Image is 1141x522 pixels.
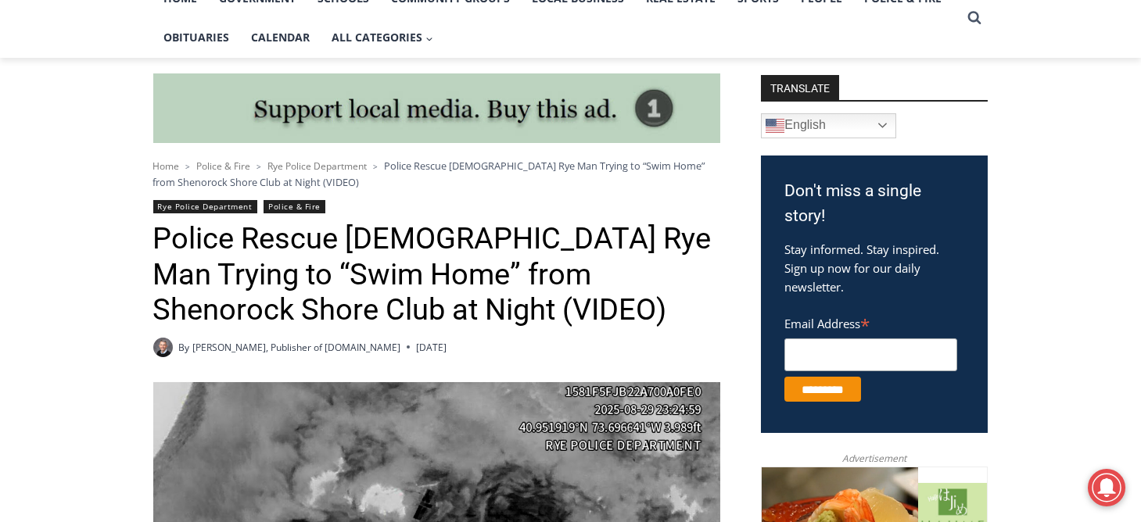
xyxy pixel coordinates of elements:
[960,4,989,32] button: View Search Form
[1,157,157,195] a: Open Tues. - Sun. [PHONE_NUMBER]
[374,161,379,172] span: >
[257,161,262,172] span: >
[268,159,368,173] a: Rye Police Department
[160,98,222,187] div: "clearly one of the favorites in the [GEOGRAPHIC_DATA] neighborhood"
[476,16,544,60] h4: Book [PERSON_NAME]'s Good Humor for Your Event
[192,341,400,354] a: [PERSON_NAME], Publisher of [DOMAIN_NAME]
[153,158,720,190] nav: Breadcrumbs
[409,156,725,191] span: Intern @ [DOMAIN_NAME]
[153,159,180,173] a: Home
[416,340,447,355] time: [DATE]
[153,221,720,328] h1: Police Rescue [DEMOGRAPHIC_DATA] Rye Man Trying to “Swim Home” from Shenorock Shore Club at Night...
[186,161,191,172] span: >
[784,179,964,228] h3: Don't miss a single story!
[827,451,922,466] span: Advertisement
[395,1,739,152] div: "[PERSON_NAME] and I covered the [DATE] Parade, which was a really eye opening experience as I ha...
[179,340,190,355] span: By
[153,159,705,188] span: Police Rescue [DEMOGRAPHIC_DATA] Rye Man Trying to “Swim Home” from Shenorock Shore Club at Night...
[465,5,565,71] a: Book [PERSON_NAME]'s Good Humor for Your Event
[264,200,325,213] a: Police & Fire
[5,161,153,220] span: Open Tues. - Sun. [PHONE_NUMBER]
[784,240,964,296] p: Stay informed. Stay inspired. Sign up now for our daily newsletter.
[321,18,445,57] button: Child menu of All Categories
[379,1,472,71] img: s_800_809a2aa2-bb6e-4add-8b5e-749ad0704c34.jpeg
[153,18,241,57] a: Obituaries
[241,18,321,57] a: Calendar
[761,75,839,100] strong: TRANSLATE
[766,116,784,135] img: en
[197,159,251,173] a: Police & Fire
[761,113,896,138] a: English
[784,308,957,336] label: Email Address
[153,200,257,213] a: Rye Police Department
[153,73,720,144] img: support local media, buy this ad
[102,28,386,43] div: Serving [GEOGRAPHIC_DATA] Since [DATE]
[153,338,173,357] a: Author image
[376,152,758,195] a: Intern @ [DOMAIN_NAME]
